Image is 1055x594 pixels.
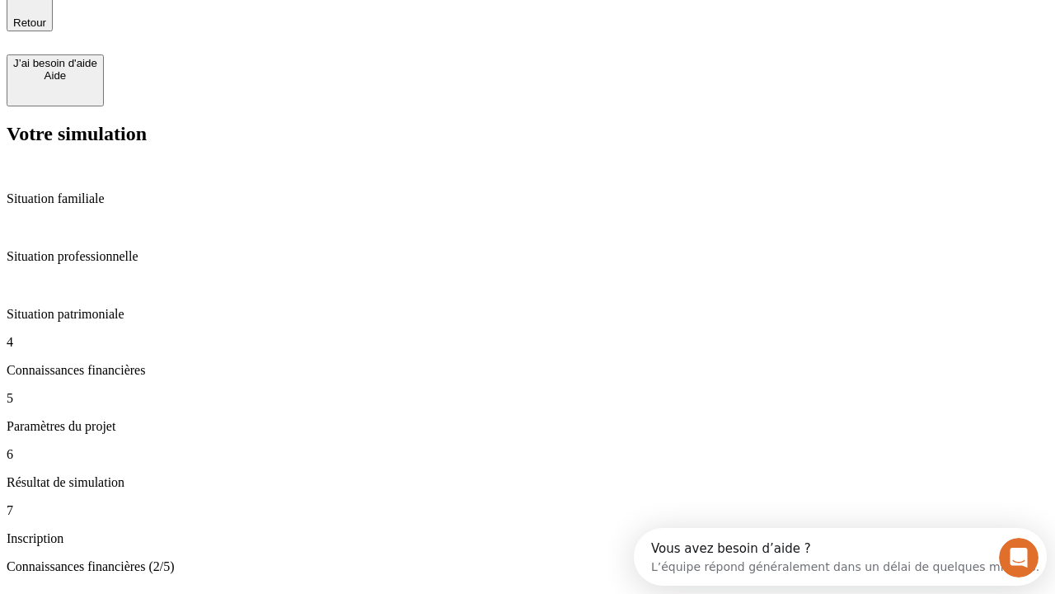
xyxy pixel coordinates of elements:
p: Résultat de simulation [7,475,1048,490]
p: Situation familiale [7,191,1048,206]
p: Situation patrimoniale [7,307,1048,322]
h2: Votre simulation [7,123,1048,145]
p: Inscription [7,531,1048,546]
p: 6 [7,447,1048,462]
p: 4 [7,335,1048,350]
p: 7 [7,503,1048,518]
p: Connaissances financières (2/5) [7,559,1048,574]
p: Paramètres du projet [7,419,1048,434]
div: Vous avez besoin d’aide ? [17,14,406,27]
p: 5 [7,391,1048,406]
iframe: Intercom live chat discovery launcher [634,528,1047,586]
div: L’équipe répond généralement dans un délai de quelques minutes. [17,27,406,45]
iframe: Intercom live chat [999,538,1039,577]
p: Situation professionnelle [7,249,1048,264]
div: J’ai besoin d'aide [13,57,97,69]
div: Aide [13,69,97,82]
div: Ouvrir le Messenger Intercom [7,7,454,52]
button: J’ai besoin d'aideAide [7,54,104,106]
span: Retour [13,16,46,29]
p: Connaissances financières [7,363,1048,378]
